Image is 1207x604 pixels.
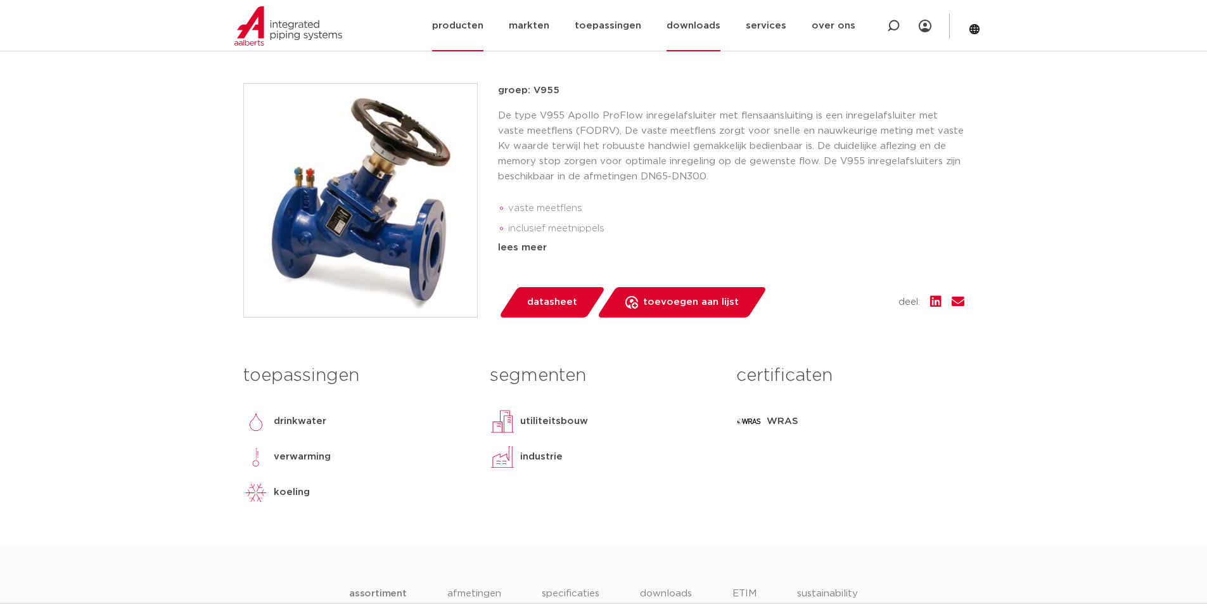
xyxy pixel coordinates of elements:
[498,240,964,255] div: lees meer
[520,449,563,465] p: industrie
[520,414,588,429] p: utiliteitsbouw
[243,363,471,389] h3: toepassingen
[643,292,739,312] span: toevoegen aan lijst
[490,409,515,434] img: utiliteitsbouw
[274,449,331,465] p: verwarming
[508,198,964,219] li: vaste meetflens
[498,287,606,318] a: datasheet
[244,84,477,317] img: Product Image for Apollo ProFlow inregelafsluiter FODRV (2 x flens)
[498,108,964,184] p: De type V955 Apollo ProFlow inregelafsluiter met flensaansluiting is een inregelafsluiter met vas...
[898,295,920,310] span: deel:
[490,363,717,389] h3: segmenten
[736,363,964,389] h3: certificaten
[243,480,269,505] img: koeling
[243,444,269,470] img: verwarming
[527,292,577,312] span: datasheet
[243,409,269,434] img: drinkwater
[498,83,964,98] p: groep: V955
[508,219,964,239] li: inclusief meetnippels
[274,414,326,429] p: drinkwater
[274,485,310,500] p: koeling
[490,444,515,470] img: industrie
[736,409,762,434] img: WRAS
[767,414,798,429] p: WRAS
